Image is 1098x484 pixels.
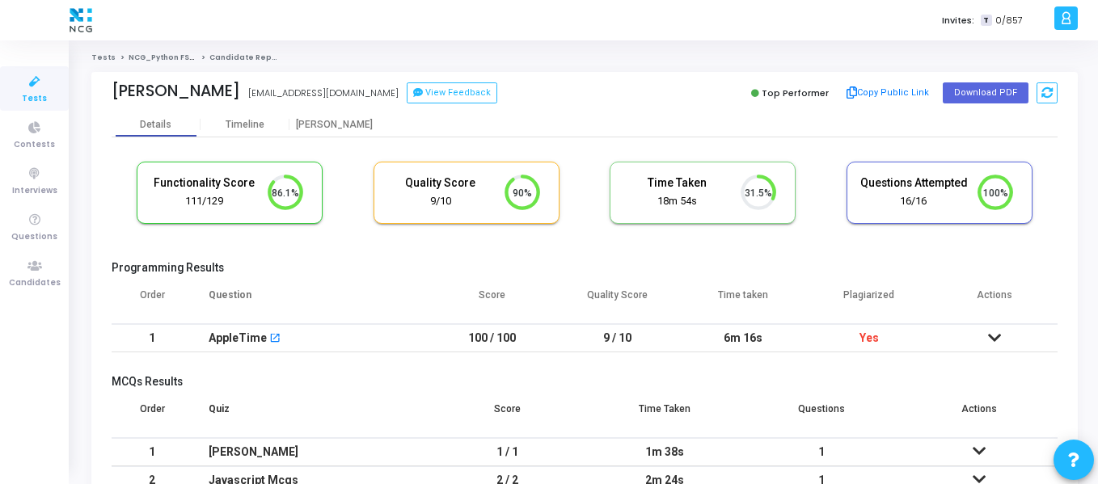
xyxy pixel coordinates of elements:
th: Time Taken [586,393,743,438]
div: 16/16 [859,194,968,209]
div: 1m 38s [602,439,727,465]
span: Tests [22,92,47,106]
label: Invites: [942,14,974,27]
td: 1 [112,324,192,352]
th: Time taken [681,279,807,324]
div: Timeline [226,119,264,131]
h5: Quality Score [386,176,495,190]
h5: Time Taken [623,176,731,190]
td: 1 [743,438,900,466]
div: [PERSON_NAME] [289,119,378,131]
th: Order [112,393,192,438]
img: logo [65,4,96,36]
th: Quiz [192,393,429,438]
td: 6m 16s [681,324,807,352]
a: Tests [91,53,116,62]
span: Candidates [9,276,61,290]
div: 9/10 [386,194,495,209]
span: 0/857 [995,14,1023,27]
td: 1 [112,438,192,466]
span: Interviews [12,184,57,198]
a: NCG_Python FS_Developer_2025 [129,53,264,62]
th: Order [112,279,192,324]
th: Score [429,279,555,324]
div: [EMAIL_ADDRESS][DOMAIN_NAME] [248,86,399,100]
span: Questions [11,230,57,244]
div: Details [140,119,171,131]
td: 9 / 10 [555,324,681,352]
td: 100 / 100 [429,324,555,352]
button: Copy Public Link [842,81,935,105]
span: Yes [859,331,879,344]
span: Candidate Report [209,53,284,62]
th: Plagiarized [806,279,932,324]
th: Actions [932,279,1058,324]
h5: Functionality Score [150,176,258,190]
div: 111/129 [150,194,258,209]
div: 18m 54s [623,194,731,209]
div: [PERSON_NAME] [209,439,413,465]
th: Question [192,279,429,324]
div: [PERSON_NAME] [112,82,240,100]
button: Download PDF [943,82,1028,103]
nav: breadcrumb [91,53,1078,63]
h5: Programming Results [112,261,1058,275]
span: Contests [14,138,55,152]
th: Questions [743,393,900,438]
button: View Feedback [407,82,497,103]
mat-icon: open_in_new [269,334,281,345]
span: T [981,15,991,27]
th: Score [429,393,586,438]
div: AppleTime [209,325,267,351]
th: Actions [901,393,1058,438]
h5: Questions Attempted [859,176,968,190]
td: 1 / 1 [429,438,586,466]
span: Top Performer [762,86,829,99]
th: Quality Score [555,279,681,324]
h5: MCQs Results [112,375,1058,389]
